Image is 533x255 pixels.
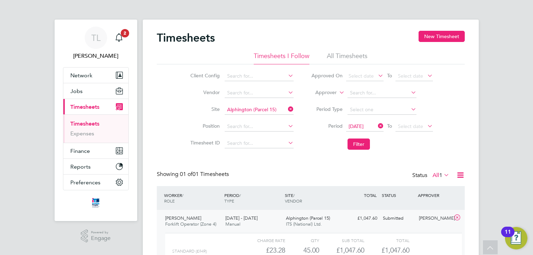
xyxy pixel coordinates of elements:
a: Go to home page [63,197,129,208]
label: Client Config [188,72,220,79]
span: To [385,71,394,80]
label: Approved On [311,72,343,79]
input: Search for... [225,122,294,132]
a: Timesheets [70,120,99,127]
span: / [293,192,295,198]
span: £1,047.60 [381,246,409,254]
span: Forklift Operator (Zone 4) [165,221,216,227]
span: Finance [70,148,90,154]
span: Network [70,72,92,79]
span: 01 Timesheets [180,171,229,178]
button: Open Resource Center, 11 new notifications [505,227,527,249]
button: New Timesheet [419,31,465,42]
li: Timesheets I Follow [254,52,309,64]
label: Position [188,123,220,129]
a: Powered byEngage [81,229,111,243]
div: Timesheets [63,114,128,143]
span: [PERSON_NAME] [165,215,201,221]
div: WORKER [162,189,223,207]
span: Alphington (Parcel 15) [286,215,330,221]
div: SITE [283,189,344,207]
div: APPROVER [416,189,453,201]
label: Period [311,123,343,129]
label: Period Type [311,106,343,112]
div: QTY [285,236,319,245]
span: Standard (£/HR) [172,249,207,254]
div: Showing [157,171,230,178]
input: Search for... [225,88,294,98]
div: Submitted [380,213,416,224]
nav: Main navigation [55,20,137,221]
h2: Timesheets [157,31,215,45]
span: TL [91,33,100,42]
input: Select one [348,105,416,115]
span: ITS (National) Ltd. [286,221,322,227]
input: Search for... [348,88,416,98]
div: STATUS [380,189,416,201]
label: Timesheet ID [188,140,220,146]
span: Jobs [70,88,83,94]
span: TOTAL [364,192,377,198]
div: 11 [505,232,511,241]
div: Sub Total [319,236,364,245]
button: Filter [348,139,370,150]
div: £1,047.60 [344,213,380,224]
div: Status [412,171,451,180]
a: Expenses [70,130,94,137]
span: 01 of [180,171,192,178]
div: [PERSON_NAME] [416,213,453,224]
button: Finance [63,143,128,158]
input: Search for... [225,105,294,115]
a: TL[PERSON_NAME] [63,27,129,60]
span: Select date [398,73,423,79]
span: Manual [225,221,240,227]
span: ROLE [164,198,175,204]
span: [DATE] [349,123,364,129]
span: [DATE] - [DATE] [225,215,258,221]
input: Search for... [225,139,294,148]
div: Total [364,236,409,245]
span: Preferences [70,179,100,186]
label: Approver [305,89,337,96]
label: Site [188,106,220,112]
span: 1 [439,172,442,179]
span: / [239,192,241,198]
button: Timesheets [63,99,128,114]
span: Select date [398,123,423,129]
span: Reports [70,163,91,170]
span: To [385,121,394,130]
span: TYPE [224,198,234,204]
span: VENDOR [285,198,302,204]
button: Reports [63,159,128,174]
button: Network [63,68,128,83]
span: Powered by [91,229,111,235]
button: Jobs [63,83,128,99]
li: All Timesheets [327,52,367,64]
div: PERIOD [223,189,283,207]
span: Engage [91,235,111,241]
div: Charge rate [240,236,285,245]
span: Timesheets [70,104,99,110]
span: 2 [121,29,129,37]
label: All [433,172,449,179]
span: Select date [349,73,374,79]
label: Vendor [188,89,220,95]
span: / [182,192,183,198]
input: Search for... [225,71,294,81]
span: Tim Lerwill [63,52,129,60]
img: itsconstruction-logo-retina.png [91,197,100,208]
button: Preferences [63,175,128,190]
a: 2 [112,27,126,49]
